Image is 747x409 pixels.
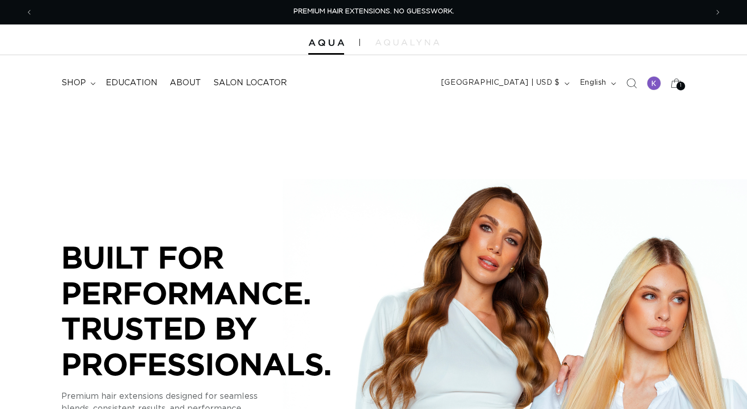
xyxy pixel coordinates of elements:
[55,71,100,94] summary: shop
[441,78,560,88] span: [GEOGRAPHIC_DATA] | USD $
[164,71,207,94] a: About
[580,78,606,88] span: English
[293,8,454,15] span: PREMIUM HAIR EXTENSIONS. NO GUESSWORK.
[61,78,86,88] span: shop
[170,78,201,88] span: About
[375,39,439,45] img: aqualyna.com
[680,82,682,90] span: 1
[213,78,287,88] span: Salon Locator
[308,39,344,46] img: Aqua Hair Extensions
[18,3,40,22] button: Previous announcement
[574,74,620,93] button: English
[61,239,368,381] p: BUILT FOR PERFORMANCE. TRUSTED BY PROFESSIONALS.
[207,71,293,94] a: Salon Locator
[707,3,729,22] button: Next announcement
[620,72,643,94] summary: Search
[106,78,157,88] span: Education
[435,74,574,93] button: [GEOGRAPHIC_DATA] | USD $
[100,71,164,94] a: Education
